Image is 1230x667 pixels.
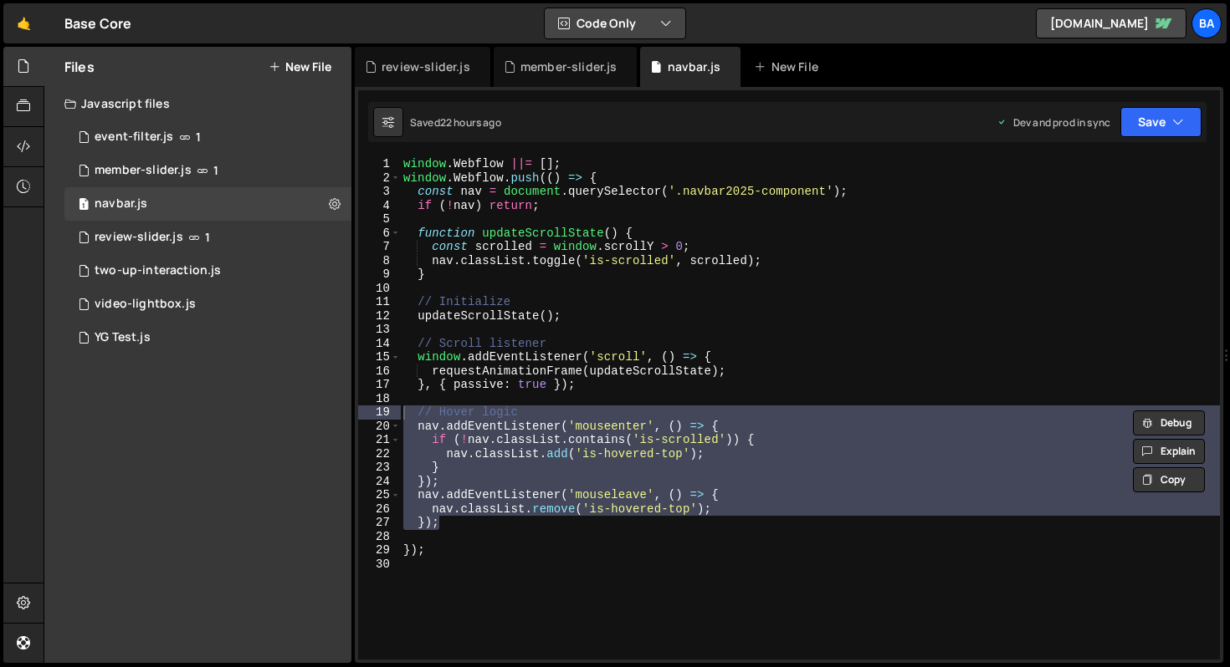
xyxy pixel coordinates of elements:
div: 2 [358,171,401,186]
span: 1 [196,130,201,144]
div: member-slider.js [95,163,192,178]
button: Code Only [545,8,685,38]
div: 12 [358,309,401,323]
div: New File [754,59,824,75]
button: Copy [1133,467,1205,492]
div: Saved [410,115,501,130]
div: 22 [358,447,401,461]
div: navbar.js [668,59,720,75]
div: 15790/44982.js [64,187,351,221]
div: 13 [358,323,401,337]
button: Save [1120,107,1202,137]
div: 17 [358,378,401,392]
div: 29 [358,543,401,558]
div: 23 [358,461,401,475]
div: 19 [358,405,401,420]
span: 1 [213,164,218,177]
a: [DOMAIN_NAME] [1036,8,1186,38]
div: review-slider.js [95,230,183,245]
div: 1 [358,157,401,171]
div: 9 [358,267,401,282]
div: 11 [358,295,401,309]
div: 20 [358,420,401,434]
span: 1 [205,231,210,244]
div: 15790/44770.js [64,254,351,288]
div: 15790/44138.js [64,221,351,254]
div: 5 [358,212,401,227]
div: 27 [358,516,401,530]
div: 16 [358,364,401,379]
div: review-slider.js [382,59,470,75]
a: Ba [1192,8,1222,38]
div: YG Test.js [95,330,151,345]
div: two-up-interaction.js [95,263,221,278]
div: 26 [358,502,401,517]
div: 3 [358,185,401,199]
div: Javascript files [44,87,351,120]
div: 18 [358,392,401,406]
h2: Files [64,58,95,76]
button: Debug [1133,410,1205,435]
div: 7 [358,240,401,254]
div: 28 [358,530,401,544]
div: video-lightbox.js [95,297,196,312]
div: 15790/42338.js [64,321,351,354]
button: Explain [1133,439,1205,464]
div: 24 [358,475,401,489]
div: event-filter.js [95,130,173,145]
button: New File [269,60,331,74]
div: 15790/44133.js [64,154,351,187]
div: 15790/44778.js [64,288,351,321]
div: 25 [358,488,401,502]
div: 30 [358,558,401,572]
span: 1 [79,199,89,212]
div: 10 [358,282,401,296]
div: 15790/44139.js [64,120,351,154]
div: navbar.js [95,196,147,211]
a: 🤙 [3,3,44,43]
div: Dev and prod in sync [997,115,1110,130]
div: Base Core [64,13,131,33]
div: 4 [358,199,401,213]
div: 21 [358,433,401,447]
div: member-slider.js [520,59,618,75]
div: 15 [358,350,401,364]
div: 6 [358,227,401,241]
div: 14 [358,337,401,351]
div: 8 [358,254,401,268]
div: 22 hours ago [440,115,501,130]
